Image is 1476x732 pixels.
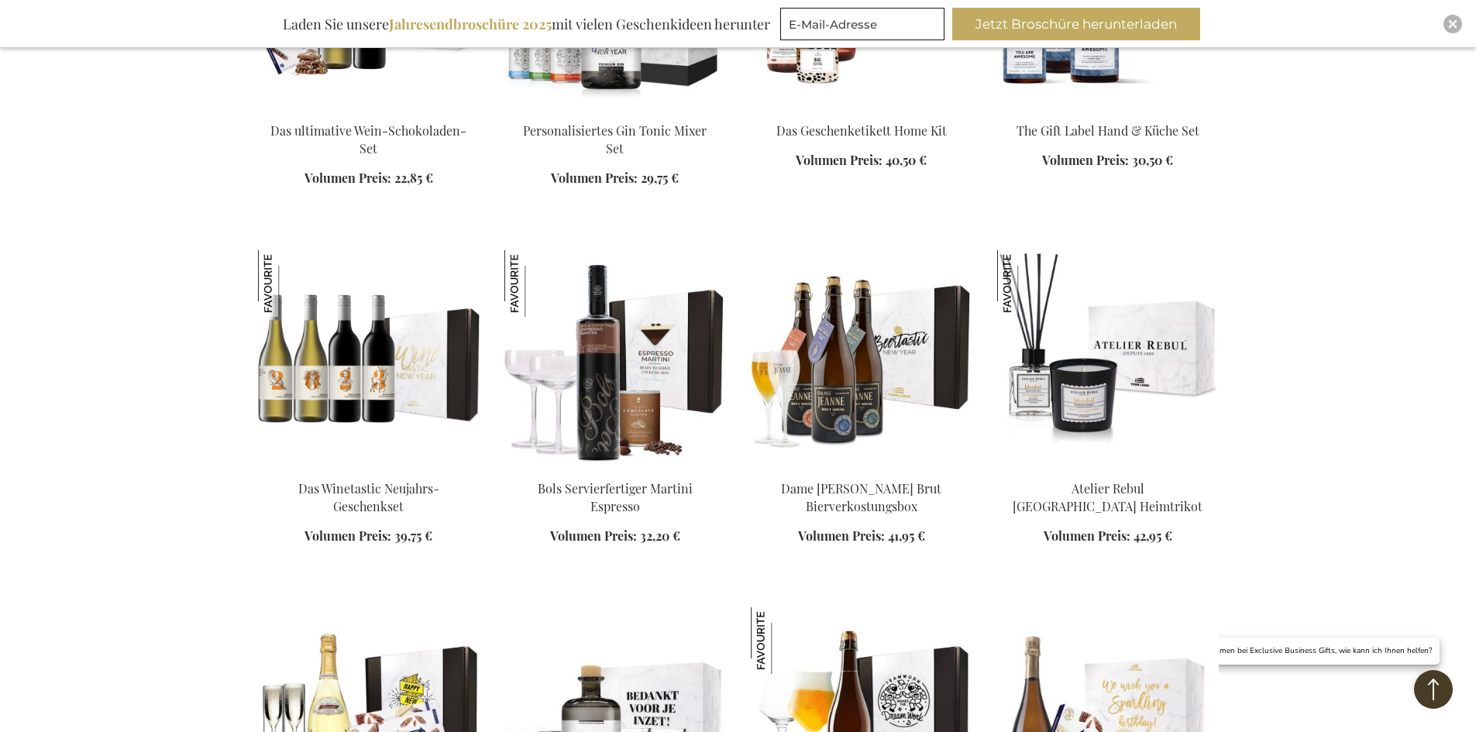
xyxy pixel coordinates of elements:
[886,152,927,168] span: 40,50 €
[997,461,1219,476] a: Atelier Rebul Istanbul Home Kit Atelier Rebul Istanbul Heimtrikot
[504,461,726,476] a: Bols Ready To Serve Martini Espresso Bols Servierfertiger Martini Espresso
[276,8,777,40] div: Laden Sie unsere mit vielen Geschenkideen herunter
[751,461,972,476] a: Dame Jeanne Royal Champagne Beer Tasting Box
[952,8,1200,40] button: Jetzt Broschüre herunterladen
[641,170,679,186] span: 29,75 €
[751,103,972,118] a: The Gift Label Home Kit
[997,250,1219,467] img: Atelier Rebul Istanbul Home Kit
[1042,152,1173,170] a: Volumen Preis: 30,50 €
[781,480,941,514] a: Dame [PERSON_NAME] Brut Bierverkostungsbox
[1044,528,1130,544] span: Volumen Preis:
[751,250,972,467] img: Dame Jeanne Royal Champagne Beer Tasting Box
[258,461,480,476] a: Beer Apéro Gift Box Das Winetastic Neujahrs-Geschenkset
[780,8,944,40] input: E-Mail-Adresse
[258,250,325,317] img: Das Winetastic Neujahrs-Geschenkset
[796,152,883,168] span: Volumen Preis:
[1017,122,1199,139] a: The Gift Label Hand & Küche Set
[304,528,391,544] span: Volumen Preis:
[538,480,693,514] a: Bols Servierfertiger Martini Espresso
[304,170,433,187] a: Volumen Preis: 22,85 €
[523,122,707,156] a: Personalisiertes Gin Tonic Mixer Set
[394,170,433,186] span: 22,85 €
[304,528,432,545] a: Volumen Preis: 39,75 €
[551,170,679,187] a: Volumen Preis: 29,75 €
[258,250,480,467] img: Beer Apéro Gift Box
[1134,528,1172,544] span: 42,95 €
[751,607,817,674] img: Fourchette Bier-Geschenkbox
[780,8,949,45] form: marketing offers and promotions
[997,250,1064,317] img: Atelier Rebul Istanbul Heimtrikot
[640,528,680,544] span: 32,20 €
[394,528,432,544] span: 39,75 €
[298,480,439,514] a: Das Winetastic Neujahrs-Geschenkset
[1042,152,1129,168] span: Volumen Preis:
[1132,152,1173,168] span: 30,50 €
[504,103,726,118] a: Beer Apéro Gift Box
[1013,480,1202,514] a: Atelier Rebul [GEOGRAPHIC_DATA] Heimtrikot
[270,122,466,156] a: Das ultimative Wein-Schokoladen-Set
[550,528,680,545] a: Volumen Preis: 32,20 €
[1448,19,1457,29] img: Close
[798,528,925,545] a: Volumen Preis: 41,95 €
[888,528,925,544] span: 41,95 €
[504,250,571,317] img: Bols Servierfertiger Martini Espresso
[1044,528,1172,545] a: Volumen Preis: 42,95 €
[796,152,927,170] a: Volumen Preis: 40,50 €
[258,103,480,118] a: Beer Apéro Gift Box
[1443,15,1462,33] div: Close
[504,250,726,467] img: Bols Ready To Serve Martini Espresso
[997,103,1219,118] a: The Gift Label Hand & Kitchen Set
[389,15,552,33] b: Jahresendbroschüre 2025
[776,122,947,139] a: Das Geschenketikett Home Kit
[550,528,637,544] span: Volumen Preis:
[798,528,885,544] span: Volumen Preis:
[551,170,638,186] span: Volumen Preis:
[304,170,391,186] span: Volumen Preis:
